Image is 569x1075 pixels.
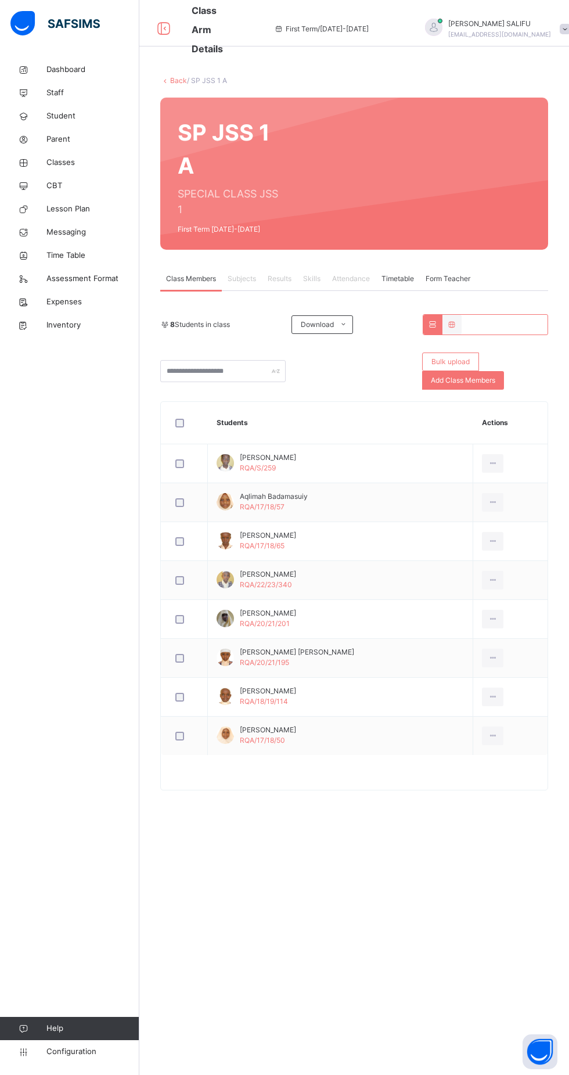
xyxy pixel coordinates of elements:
[178,224,280,235] span: First Term [DATE]-[DATE]
[240,608,296,619] span: [PERSON_NAME]
[448,31,551,38] span: [EMAIL_ADDRESS][DOMAIN_NAME]
[46,134,139,145] span: Parent
[240,658,289,667] span: RQA/20/21/195
[46,180,139,192] span: CBT
[228,274,256,284] span: Subjects
[240,541,284,550] span: RQA/17/18/65
[426,274,470,284] span: Form Teacher
[46,110,139,122] span: Student
[240,736,285,745] span: RQA/17/18/50
[46,87,139,99] span: Staff
[240,686,296,696] span: [PERSON_NAME]
[208,402,473,444] th: Students
[240,491,308,502] span: Aqlimah Badamasuiy
[240,580,292,589] span: RQA/22/23/340
[431,375,495,386] span: Add Class Members
[381,274,414,284] span: Timetable
[240,569,296,580] span: [PERSON_NAME]
[46,1046,139,1058] span: Configuration
[46,319,139,331] span: Inventory
[240,530,296,541] span: [PERSON_NAME]
[170,320,175,329] b: 8
[166,274,216,284] span: Class Members
[46,203,139,215] span: Lesson Plan
[187,76,227,85] span: / SP JSS 1 A
[268,274,291,284] span: Results
[46,250,139,261] span: Time Table
[46,226,139,238] span: Messaging
[46,296,139,308] span: Expenses
[240,697,288,706] span: RQA/18/19/114
[170,76,187,85] a: Back
[46,1023,139,1034] span: Help
[240,463,276,472] span: RQA/S/259
[523,1034,557,1069] button: Open asap
[240,619,290,628] span: RQA/20/21/201
[274,24,369,34] span: session/term information
[473,402,548,444] th: Actions
[10,11,100,35] img: safsims
[240,452,296,463] span: [PERSON_NAME]
[301,319,334,330] span: Download
[46,157,139,168] span: Classes
[240,725,296,735] span: [PERSON_NAME]
[192,5,223,55] span: Class Arm Details
[332,274,370,284] span: Attendance
[303,274,320,284] span: Skills
[240,647,354,657] span: [PERSON_NAME] [PERSON_NAME]
[431,357,470,367] span: Bulk upload
[46,64,139,75] span: Dashboard
[240,502,284,511] span: RQA/17/18/57
[170,319,230,330] span: Students in class
[46,273,139,285] span: Assessment Format
[448,19,551,29] span: [PERSON_NAME] SALIFU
